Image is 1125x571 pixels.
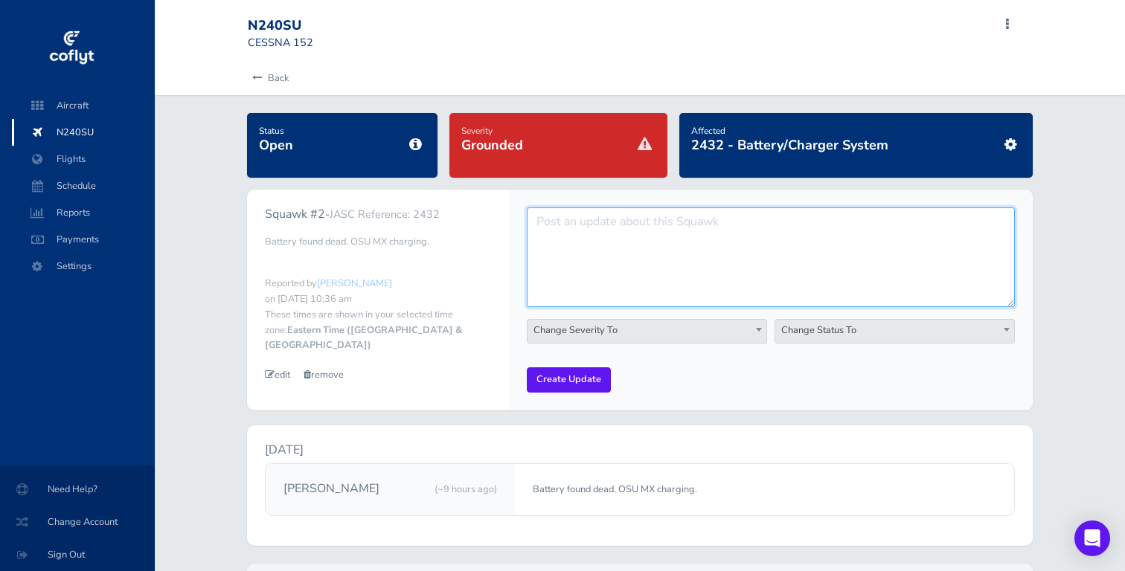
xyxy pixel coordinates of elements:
a: Back [248,62,289,94]
p: These times are shown in your selected time zone: [265,307,491,352]
span: Flights [27,146,140,172]
span: edit [265,368,290,381]
a: edit [265,368,304,381]
a: JASC Reference: 2432 [330,207,440,222]
img: coflyt logo [47,26,96,71]
span: Payments [27,226,140,253]
h6: [DATE] [265,443,1016,457]
span: Change Severity To [527,319,767,343]
small: - [325,207,440,222]
span: Change Account [18,509,137,535]
span: Change Severity To [528,320,766,341]
span: Settings [27,253,140,280]
h6: [PERSON_NAME] [283,480,379,497]
span: Sign Out [18,541,137,568]
span: [PERSON_NAME] [317,277,392,290]
div: Battery found dead. OSU MX charging. [515,464,1014,514]
input: Create Update [527,367,611,392]
small: CESSNA 152 [248,35,313,50]
b: Eastern Time ([GEOGRAPHIC_DATA] & [GEOGRAPHIC_DATA]) [265,323,462,352]
span: Change Status To [775,320,1014,341]
span: Need Help? [18,476,137,503]
span: Affected [691,125,725,137]
h6: Squawk #2 [265,207,491,222]
div: N240SU [248,18,355,34]
span: Grounded [461,136,523,154]
span: Change Status To [775,319,1015,343]
p: Reported by on [DATE] 10:36 am [265,276,491,306]
span: Reports [27,199,140,226]
span: Aircraft [27,92,140,119]
span: Status [259,125,284,137]
span: Schedule [27,172,140,199]
div: Open Intercom Messenger [1074,520,1110,556]
span: N240SU [27,119,140,146]
span: 2432 - Battery/Charger System [691,136,888,154]
span: (~9 hours ago) [435,482,497,497]
p: Battery found dead. OSU MX charging. [265,234,491,249]
span: Open [259,136,293,154]
span: Severity [461,125,493,137]
a: remove [304,368,344,381]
